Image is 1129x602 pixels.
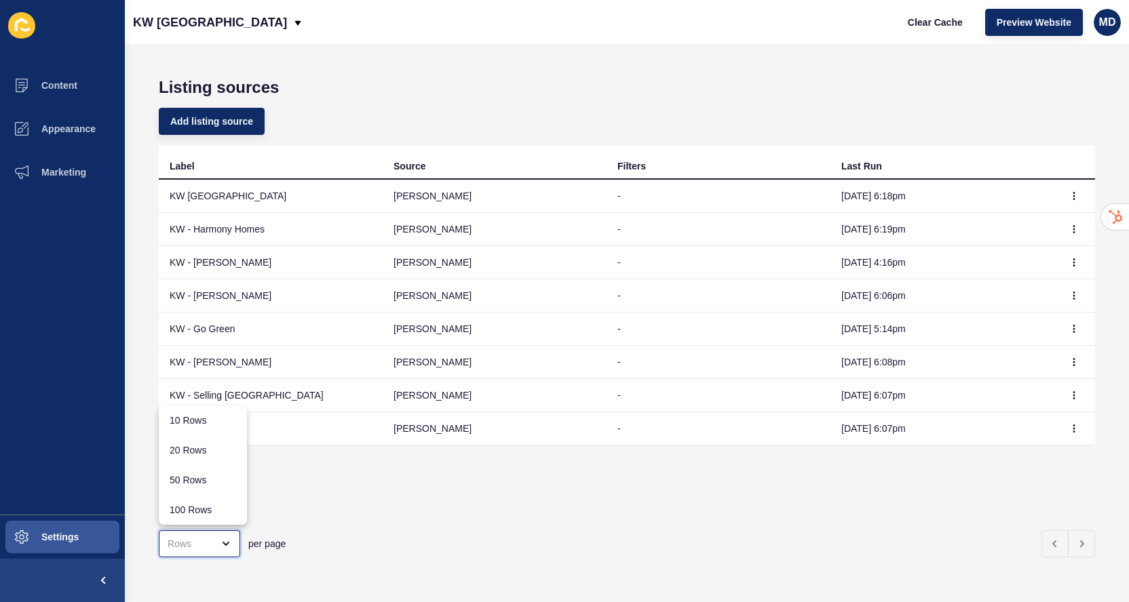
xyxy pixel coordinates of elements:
td: - [607,180,830,213]
button: Preview Website [985,9,1083,36]
button: Clear Cache [896,9,974,36]
td: [PERSON_NAME] [383,346,607,379]
td: [DATE] 5:14pm [830,313,1054,346]
td: [DATE] 6:19pm [830,213,1054,246]
div: 50 Rows [170,473,236,487]
td: [DATE] 6:07pm [830,412,1054,445]
td: [PERSON_NAME] [383,379,607,412]
td: [PERSON_NAME] [383,180,607,213]
div: Source [394,159,425,173]
div: close menu [159,530,240,557]
td: - [607,313,830,346]
h1: Listing sources [159,78,1095,97]
span: Add listing source [170,115,253,128]
div: 100 Rows [170,503,236,517]
td: [PERSON_NAME] [383,313,607,346]
td: [DATE] 6:08pm [830,346,1054,379]
td: - [607,379,830,412]
td: [DATE] 6:18pm [830,180,1054,213]
td: KW - [PERSON_NAME] [159,279,383,313]
td: - [607,213,830,246]
span: MD [1099,16,1116,29]
td: KW - Go Green [159,313,383,346]
td: KW - Time 2 Sell [159,412,383,445]
div: 20 Rows [170,443,236,457]
span: Preview Website [997,16,1071,29]
span: per page [248,537,286,550]
div: 10 Rows [170,414,236,427]
td: - [607,412,830,445]
td: [DATE] 6:07pm [830,379,1054,412]
td: [PERSON_NAME] [383,246,607,279]
td: - [607,346,830,379]
div: Filters [617,159,646,173]
td: KW - [PERSON_NAME] [159,246,383,279]
p: KW [GEOGRAPHIC_DATA] [133,5,287,39]
td: - [607,279,830,313]
td: KW - Harmony Homes [159,213,383,246]
td: KW [GEOGRAPHIC_DATA] [159,180,383,213]
td: [DATE] 6:06pm [830,279,1054,313]
td: - [607,246,830,279]
td: [PERSON_NAME] [383,412,607,445]
button: Add listing source [159,108,265,135]
span: Clear Cache [908,16,963,29]
td: [DATE] 4:16pm [830,246,1054,279]
div: Last Run [841,159,882,173]
td: [PERSON_NAME] [383,279,607,313]
div: Label [170,159,195,173]
td: [PERSON_NAME] [383,213,607,246]
td: KW - Selling [GEOGRAPHIC_DATA] [159,379,383,412]
td: KW - [PERSON_NAME] [159,346,383,379]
